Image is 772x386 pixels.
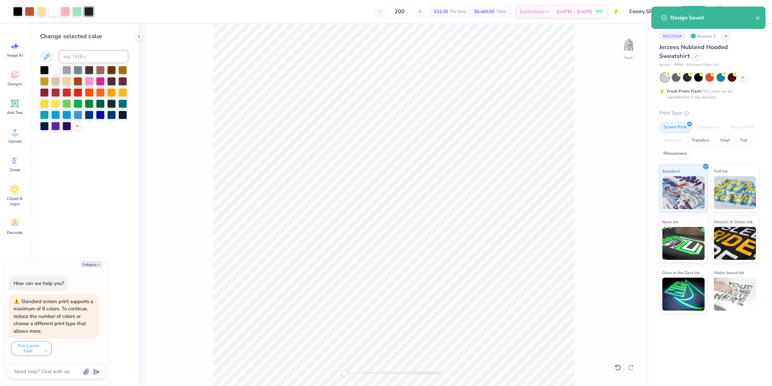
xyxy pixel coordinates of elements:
span: Glow in the Dark Ink [662,269,700,276]
div: Back [624,55,633,61]
button: close [756,14,760,22]
span: [DATE] - [DATE] [557,8,592,15]
div: Foil [736,136,752,146]
span: Greek [10,167,20,173]
img: Back [622,38,635,51]
span: Total [496,8,506,15]
span: Free [596,9,602,14]
span: Add Text [7,110,23,115]
button: Pick a print type [11,341,52,356]
span: Per Item [450,8,466,15]
span: Clipart & logos [4,196,26,207]
span: $6,460.00 [474,8,494,15]
strong: Fresh Prints Flash: [667,89,702,94]
span: Image AI [7,53,23,58]
img: Glow in the Dark Ink [662,278,705,311]
span: Standard [662,168,680,175]
input: – – [387,6,412,17]
span: Decorate [7,230,23,235]
span: Upload [8,139,21,144]
div: Embroidery [693,123,724,132]
div: This color can be expedited for 5 day delivery. [667,88,748,100]
div: Vinyl [716,136,734,146]
span: Water based Ink [714,269,744,276]
img: Puff Ink [714,176,756,209]
img: Neon Ink [662,227,705,260]
img: Standard [662,176,705,209]
img: Metallic & Glitter Ink [714,227,756,260]
span: # 996 [674,62,684,68]
input: Untitled Design [624,5,673,18]
span: Neon Ink [662,218,678,225]
div: How can we help you? [13,280,64,287]
div: Applique [659,136,685,146]
span: Est. Delivery [520,8,545,15]
span: Minimum Order: 24 + [687,62,720,68]
div: Accessibility label [341,370,348,376]
img: Water based Ink [714,278,756,311]
div: Print Type [659,109,759,117]
div: Revision 2 [689,32,719,40]
div: Change selected color [40,32,128,41]
span: Jerzees [659,62,671,68]
div: Digital Print [726,123,758,132]
input: e.g. 7428 c [59,50,128,63]
a: EJ [734,5,759,18]
div: Rhinestones [659,149,691,159]
div: Design Saved [670,14,756,22]
span: Designs [8,81,22,87]
span: $32.30 [434,8,448,15]
span: Jerzees Nublend Hooded Sweatshirt [659,43,728,60]
span: Metallic & Glitter Ink [714,218,753,225]
div: # 511555A [659,32,685,40]
div: Standard screen print supports a maximum of 8 colors. To continue, reduce the number of colors or... [13,298,93,334]
img: Edgardo Jr [743,5,756,18]
span: Puff Ink [714,168,728,175]
div: Transfers [687,136,714,146]
div: Screen Print [659,123,691,132]
button: Collapse [80,261,102,268]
